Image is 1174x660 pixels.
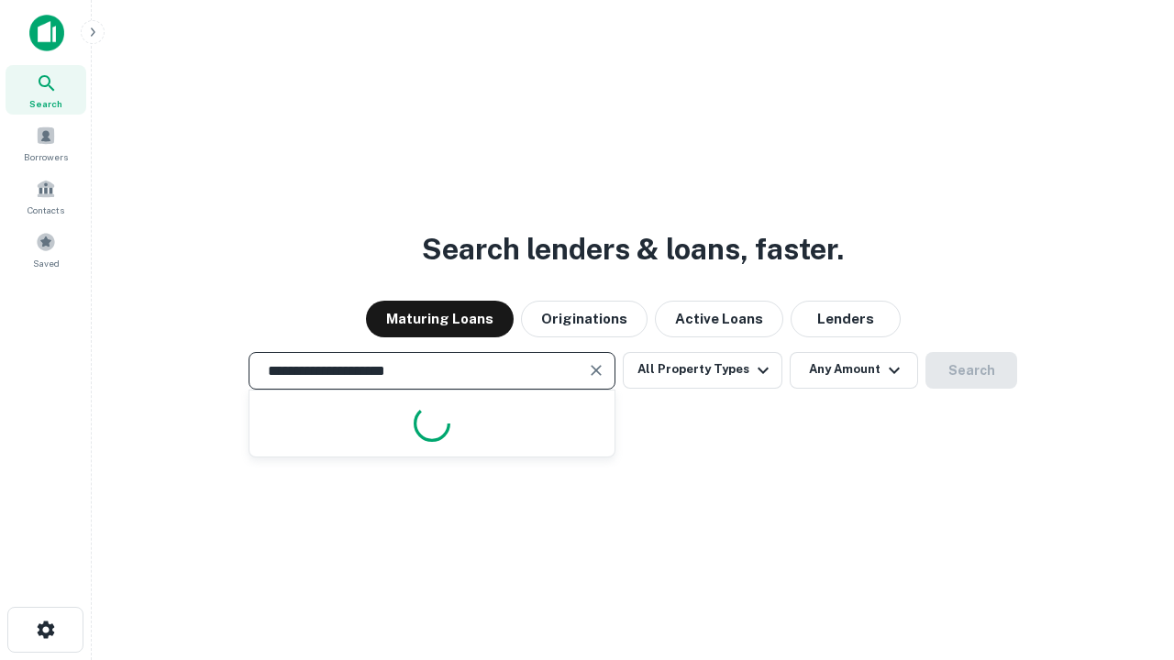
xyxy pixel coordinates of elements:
[29,96,62,111] span: Search
[366,301,514,337] button: Maturing Loans
[655,301,783,337] button: Active Loans
[33,256,60,270] span: Saved
[6,65,86,115] a: Search
[24,149,68,164] span: Borrowers
[6,118,86,168] a: Borrowers
[583,357,609,383] button: Clear
[791,301,901,337] button: Lenders
[6,225,86,274] a: Saved
[28,203,64,217] span: Contacts
[623,352,782,389] button: All Property Types
[521,301,648,337] button: Originations
[6,171,86,221] a: Contacts
[1082,455,1174,543] iframe: Chat Widget
[29,15,64,51] img: capitalize-icon.png
[422,227,844,271] h3: Search lenders & loans, faster.
[790,352,918,389] button: Any Amount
